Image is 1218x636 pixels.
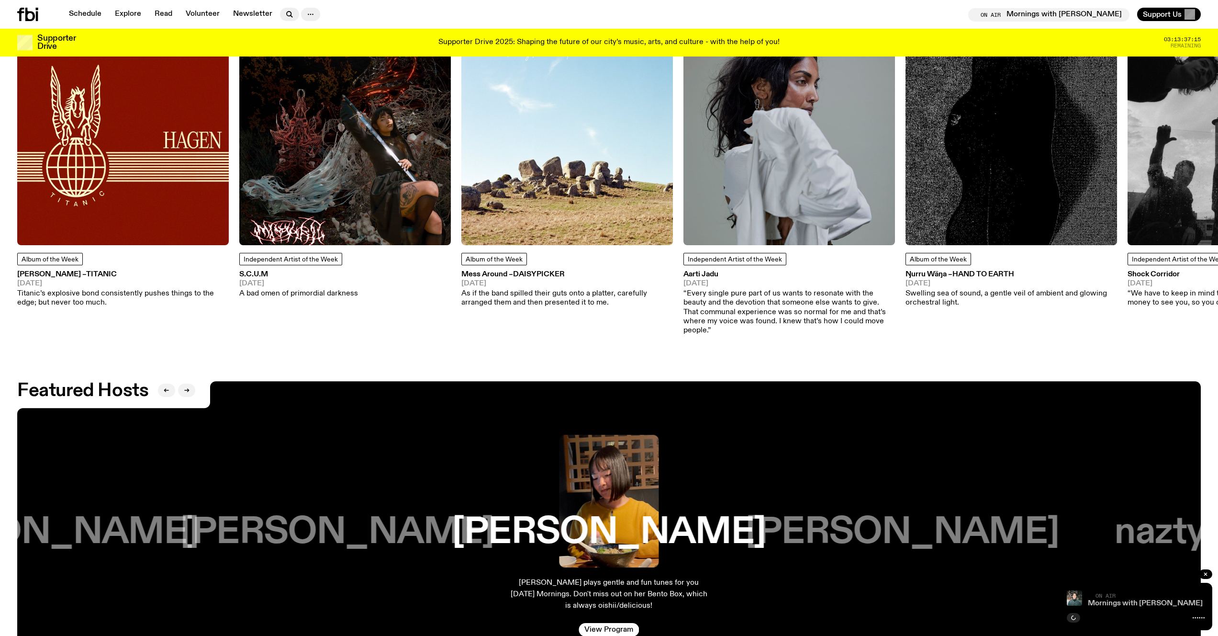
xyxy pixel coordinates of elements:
a: Album of the Week [461,253,527,265]
h2: Featured Hosts [17,382,148,399]
span: Album of the Week [22,256,78,263]
img: An textured black shape upon a textured gray background [905,34,1117,245]
span: [DATE] [17,280,229,287]
span: Hand To Earth [952,271,1014,278]
p: As if the band spilled their guts onto a platter, carefully arranged them and then presented it t... [461,289,673,307]
span: [DATE] [461,280,673,287]
span: Remaining [1171,43,1201,48]
p: [PERSON_NAME] plays gentle and fun tunes for you [DATE] Mornings. Don't miss out on her Bento Box... [509,577,708,612]
a: Independent Artist of the Week [239,253,342,265]
a: Schedule [63,8,107,21]
a: S.C.U.M[DATE]A bad omen of primordial darkness [239,271,358,299]
a: Explore [109,8,147,21]
span: Independent Artist of the Week [688,256,782,263]
span: Album of the Week [466,256,523,263]
h3: [PERSON_NAME] [180,514,494,551]
span: Titanic [86,271,117,278]
a: [PERSON_NAME] –Titanic[DATE]Titanic’s explosive bond consistently pushes things to the edge; but ... [17,271,229,308]
span: [DATE] [239,280,358,287]
a: Read [149,8,178,21]
a: Newsletter [227,8,278,21]
button: Support Us [1137,8,1201,21]
p: Titanic’s explosive bond consistently pushes things to the edge; but never too much. [17,289,229,307]
a: Album of the Week [17,253,83,265]
h3: Supporter Drive [37,34,76,51]
span: [DATE] [905,280,1117,287]
h3: [PERSON_NAME] [452,514,766,551]
a: Ŋurru Wäŋa –Hand To Earth[DATE]Swelling sea of sound, a gentle veil of ambient and glowing orches... [905,271,1117,308]
span: Daisypicker [513,271,565,278]
span: Album of the Week [910,256,967,263]
a: Independent Artist of the Week [683,253,786,265]
button: On AirMornings with [PERSON_NAME] [968,8,1129,22]
p: A bad omen of primordial darkness [239,289,358,298]
h3: Mess Around – [461,271,673,278]
a: Mornings with [PERSON_NAME] [1088,600,1203,607]
img: Radio presenter Ben Hansen sits in front of a wall of photos and an fbi radio sign. Film photo. B... [1067,591,1082,606]
span: On Air [1095,592,1116,599]
span: Support Us [1143,10,1182,19]
a: Volunteer [180,8,225,21]
p: “Every single pure part of us wants to resonate with the beauty and the devotion that someone els... [683,289,895,335]
a: Mess Around –Daisypicker[DATE]As if the band spilled their guts onto a platter, carefully arrange... [461,271,673,308]
h3: [PERSON_NAME] – [17,271,229,278]
h3: [PERSON_NAME] [746,514,1059,551]
p: Swelling sea of sound, a gentle veil of ambient and glowing orchestral light. [905,289,1117,307]
a: Aarti Jadu[DATE]“Every single pure part of us wants to resonate with the beauty and the devotion ... [683,271,895,335]
span: [DATE] [683,280,895,287]
span: 03:13:37:15 [1164,37,1201,42]
p: Supporter Drive 2025: Shaping the future of our city’s music, arts, and culture - with the help o... [438,38,780,47]
h3: S.C.U.M [239,271,358,278]
h3: Ŋurru Wäŋa – [905,271,1117,278]
h3: Aarti Jadu [683,271,895,278]
a: Album of the Week [905,253,971,265]
span: Independent Artist of the Week [244,256,338,263]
